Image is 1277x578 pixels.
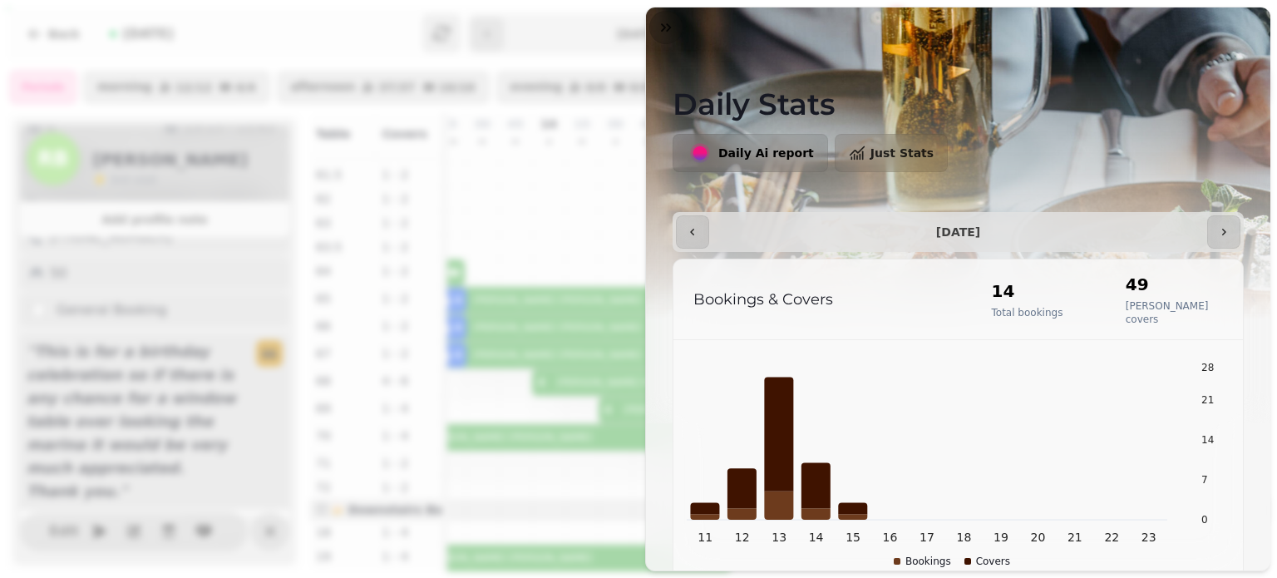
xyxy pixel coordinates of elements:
span: Just Stats [870,147,934,159]
tspan: 11 [698,531,712,544]
img: Background [646,7,1270,423]
h2: 14 [992,279,1063,303]
p: Total bookings [992,306,1063,319]
tspan: 17 [920,531,934,544]
tspan: 21 [1067,531,1082,544]
h1: Daily Stats [673,47,1244,121]
tspan: 13 [772,531,786,544]
button: Just Stats [835,134,948,172]
tspan: 16 [883,531,898,544]
tspan: 15 [846,531,860,544]
tspan: 21 [1201,394,1214,406]
tspan: 23 [1141,531,1156,544]
tspan: 14 [809,531,824,544]
tspan: 18 [957,531,972,544]
tspan: 0 [1201,514,1208,526]
button: Daily Ai report [673,134,828,172]
tspan: 19 [993,531,1008,544]
div: Covers [964,555,1010,568]
tspan: 12 [735,531,750,544]
tspan: 20 [1030,531,1045,544]
tspan: 22 [1104,531,1119,544]
span: Daily Ai report [718,147,814,159]
tspan: 28 [1201,362,1214,373]
p: [PERSON_NAME] covers [1126,299,1230,326]
tspan: 14 [1201,434,1214,446]
p: Bookings & Covers [693,288,959,311]
div: Bookings [894,555,951,568]
h2: 49 [1126,273,1230,296]
tspan: 7 [1201,474,1208,486]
